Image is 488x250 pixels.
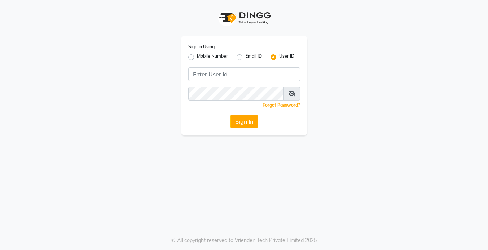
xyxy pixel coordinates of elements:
[279,53,294,62] label: User ID
[188,67,300,81] input: Username
[188,44,216,50] label: Sign In Using:
[188,87,284,101] input: Username
[263,102,300,108] a: Forgot Password?
[197,53,228,62] label: Mobile Number
[245,53,262,62] label: Email ID
[215,7,273,28] img: logo1.svg
[230,115,258,128] button: Sign In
